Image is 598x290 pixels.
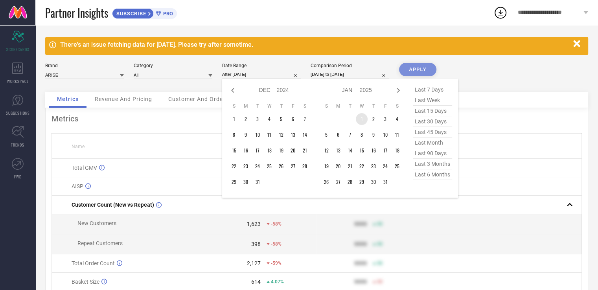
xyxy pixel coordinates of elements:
[354,260,367,266] div: 9999
[356,113,368,125] td: Wed Jan 01 2025
[112,11,148,17] span: SUBSCRIBE
[332,129,344,141] td: Mon Jan 06 2025
[240,145,252,156] td: Mon Dec 16 2024
[377,279,383,284] span: 50
[356,129,368,141] td: Wed Jan 08 2025
[77,220,116,226] span: New Customers
[228,176,240,188] td: Sun Dec 29 2024
[161,11,173,17] span: PRO
[354,279,367,285] div: 9999
[377,261,383,266] span: 50
[240,103,252,109] th: Monday
[95,96,152,102] span: Revenue And Pricing
[263,103,275,109] th: Wednesday
[320,160,332,172] td: Sun Jan 19 2025
[275,113,287,125] td: Thu Dec 05 2024
[6,110,30,116] span: SUGGESTIONS
[391,129,403,141] td: Sat Jan 11 2025
[391,160,403,172] td: Sat Jan 25 2025
[72,260,115,266] span: Total Order Count
[228,113,240,125] td: Sun Dec 01 2024
[271,241,282,247] span: -58%
[413,95,452,106] span: last week
[344,103,356,109] th: Tuesday
[228,129,240,141] td: Sun Dec 08 2024
[134,63,212,68] div: Category
[332,176,344,188] td: Mon Jan 27 2025
[77,240,123,246] span: Repeat Customers
[379,113,391,125] td: Fri Jan 03 2025
[263,113,275,125] td: Wed Dec 04 2024
[368,145,379,156] td: Thu Jan 16 2025
[354,241,367,247] div: 9999
[287,145,299,156] td: Fri Dec 20 2024
[252,176,263,188] td: Tue Dec 31 2024
[240,113,252,125] td: Mon Dec 02 2024
[379,145,391,156] td: Fri Jan 17 2025
[251,279,261,285] div: 614
[413,159,452,169] span: last 3 months
[368,103,379,109] th: Thursday
[287,103,299,109] th: Friday
[356,160,368,172] td: Wed Jan 22 2025
[344,176,356,188] td: Tue Jan 28 2025
[11,142,24,148] span: TRENDS
[240,176,252,188] td: Mon Dec 30 2024
[252,160,263,172] td: Tue Dec 24 2024
[320,103,332,109] th: Sunday
[368,176,379,188] td: Thu Jan 30 2025
[252,145,263,156] td: Tue Dec 17 2024
[299,145,311,156] td: Sat Dec 21 2024
[332,145,344,156] td: Mon Jan 13 2025
[45,63,124,68] div: Brand
[320,145,332,156] td: Sun Jan 12 2025
[251,241,261,247] div: 398
[379,176,391,188] td: Fri Jan 31 2025
[344,160,356,172] td: Tue Jan 21 2025
[275,129,287,141] td: Thu Dec 12 2024
[394,86,403,95] div: Next month
[299,103,311,109] th: Saturday
[368,113,379,125] td: Thu Jan 02 2025
[240,160,252,172] td: Mon Dec 23 2024
[263,129,275,141] td: Wed Dec 11 2024
[493,6,508,20] div: Open download list
[379,129,391,141] td: Fri Jan 10 2025
[72,144,85,149] span: Name
[275,103,287,109] th: Thursday
[263,145,275,156] td: Wed Dec 18 2024
[379,103,391,109] th: Friday
[332,160,344,172] td: Mon Jan 20 2025
[72,165,97,171] span: Total GMV
[14,174,22,180] span: FWD
[287,129,299,141] td: Fri Dec 13 2024
[247,260,261,266] div: 2,127
[240,129,252,141] td: Mon Dec 09 2024
[72,279,99,285] span: Basket Size
[287,113,299,125] td: Fri Dec 06 2024
[377,241,383,247] span: 50
[368,129,379,141] td: Thu Jan 09 2025
[344,145,356,156] td: Tue Jan 14 2025
[72,183,83,189] span: AISP
[275,145,287,156] td: Thu Dec 19 2024
[228,86,237,95] div: Previous month
[228,103,240,109] th: Sunday
[299,113,311,125] td: Sat Dec 07 2024
[271,221,282,227] span: -58%
[354,221,367,227] div: 9999
[45,5,108,21] span: Partner Insights
[356,145,368,156] td: Wed Jan 15 2025
[413,106,452,116] span: last 15 days
[356,176,368,188] td: Wed Jan 29 2025
[391,113,403,125] td: Sat Jan 04 2025
[7,78,29,84] span: WORKSPACE
[344,129,356,141] td: Tue Jan 07 2025
[222,70,301,79] input: Select date range
[252,103,263,109] th: Tuesday
[379,160,391,172] td: Fri Jan 24 2025
[413,127,452,138] span: last 45 days
[271,279,284,284] span: 4.07%
[228,145,240,156] td: Sun Dec 15 2024
[413,169,452,180] span: last 6 months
